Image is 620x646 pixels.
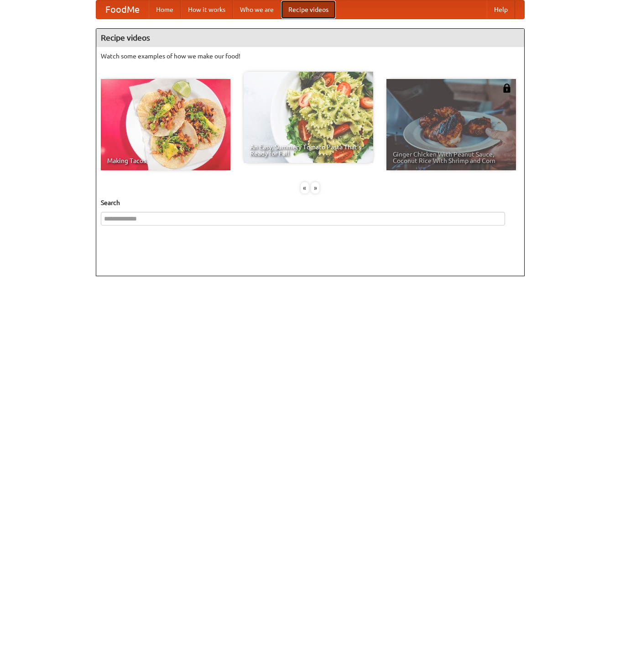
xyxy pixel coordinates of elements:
span: Making Tacos [107,158,224,164]
h5: Search [101,198,520,207]
a: Recipe videos [281,0,336,19]
a: Help [487,0,515,19]
a: Making Tacos [101,79,230,170]
p: Watch some examples of how we make our food! [101,52,520,61]
div: » [311,182,319,194]
a: An Easy, Summery Tomato Pasta That's Ready for Fall [244,72,373,163]
a: FoodMe [96,0,149,19]
img: 483408.png [502,84,511,93]
h4: Recipe videos [96,29,524,47]
span: An Easy, Summery Tomato Pasta That's Ready for Fall [250,144,367,157]
a: Who we are [233,0,281,19]
a: How it works [181,0,233,19]
a: Home [149,0,181,19]
div: « [301,182,309,194]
